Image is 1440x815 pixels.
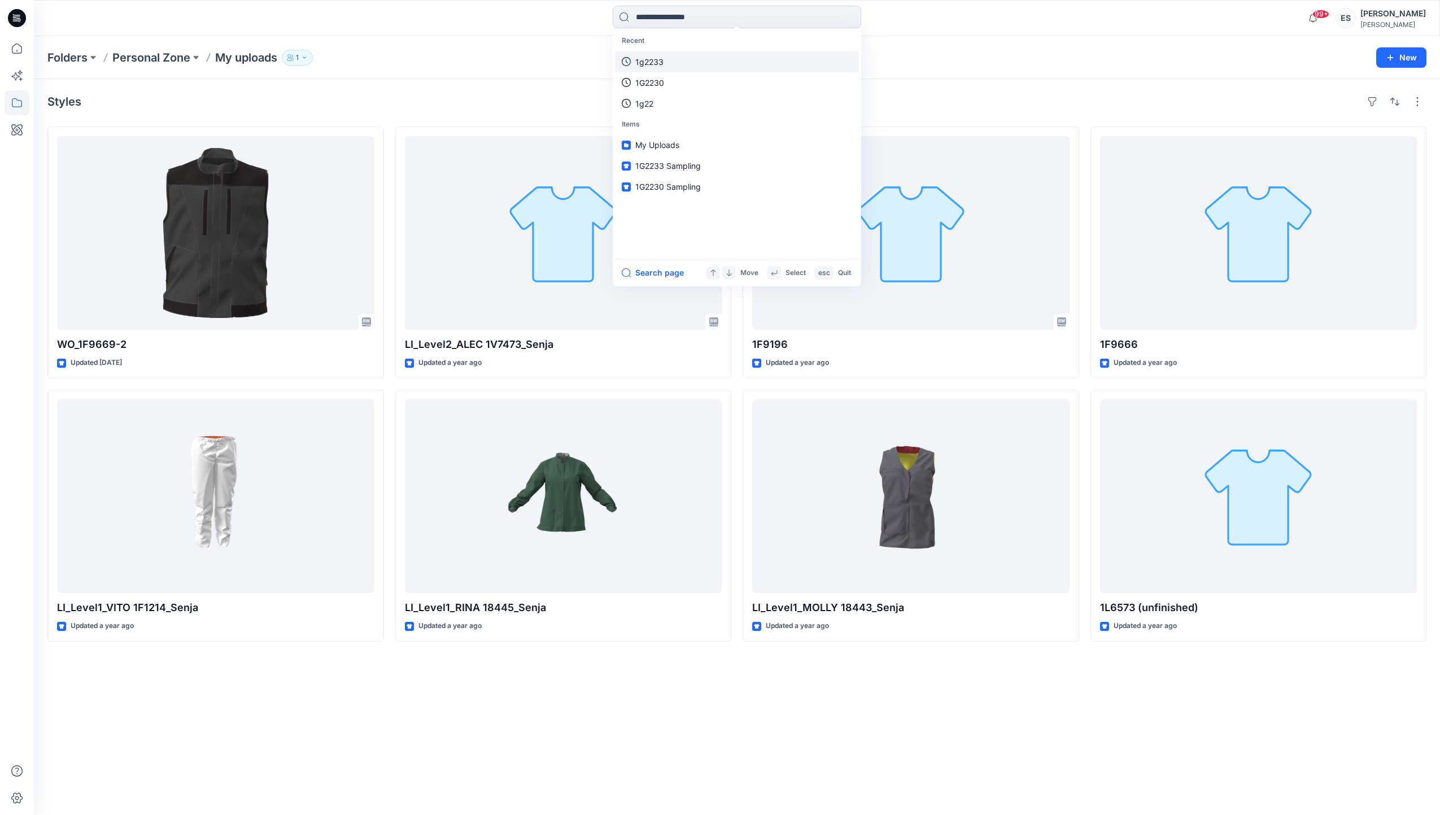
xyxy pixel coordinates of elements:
p: LI_Level1_RINA 18445_Senja [405,600,722,616]
p: Updated a year ago [766,357,829,369]
a: LI_Level1_MOLLY 18443_Senja [752,399,1070,593]
p: WO_1F9669-2 [57,337,374,352]
a: 1F9196 [752,136,1070,330]
p: Updated a year ago [1114,357,1177,369]
a: My Uploads [615,134,859,155]
p: Move [740,267,758,279]
a: LI_Level1_RINA 18445_Senja [405,399,722,593]
a: 1G2230 Sampling [615,176,859,197]
p: Updated a year ago [1114,620,1177,632]
button: New [1376,47,1426,68]
p: 1g2233 [635,56,664,68]
p: Updated a year ago [766,620,829,632]
p: LI_Level1_MOLLY 18443_Senja [752,600,1070,616]
div: [PERSON_NAME] [1360,7,1426,20]
a: Personal Zone [112,50,190,66]
p: 1F9666 [1100,337,1417,352]
p: Updated a year ago [418,357,482,369]
h4: Styles [47,95,81,108]
button: Search page [622,266,684,280]
p: esc [818,267,830,279]
a: Folders [47,50,88,66]
p: Items [615,114,859,135]
p: Updated a year ago [71,620,134,632]
p: LI_Level1_VITO 1F1214_Senja [57,600,374,616]
div: [PERSON_NAME] [1360,20,1426,29]
p: Updated [DATE] [71,357,122,369]
a: WO_1F9669-2 [57,136,374,330]
a: 1L6573 (unfinished) [1100,399,1417,593]
p: Quit [838,267,851,279]
p: LI_Level2_ALEC 1V7473_Senja [405,337,722,352]
p: 1 [296,51,299,64]
p: Select [786,267,806,279]
a: 1g22 [615,93,859,114]
span: 99+ [1312,10,1329,19]
p: 1F9196 [752,337,1070,352]
p: Updated a year ago [418,620,482,632]
p: 1g22 [635,98,653,110]
p: 1L6573 (unfinished) [1100,600,1417,616]
span: 1G2233 Sampling [635,161,701,171]
button: 1 [282,50,313,66]
a: 1G2233 Sampling [615,155,859,176]
span: 1G2230 Sampling [635,182,701,191]
a: 1G2230 [615,72,859,93]
span: My Uploads [635,140,679,150]
p: Recent [615,30,859,51]
a: 1F9666 [1100,136,1417,330]
a: LI_Level1_VITO 1F1214_Senja [57,399,374,593]
div: ES [1336,8,1356,28]
p: My uploads [215,50,277,66]
a: LI_Level2_ALEC 1V7473_Senja [405,136,722,330]
a: 1g2233 [615,51,859,72]
p: 1G2230 [635,77,664,89]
